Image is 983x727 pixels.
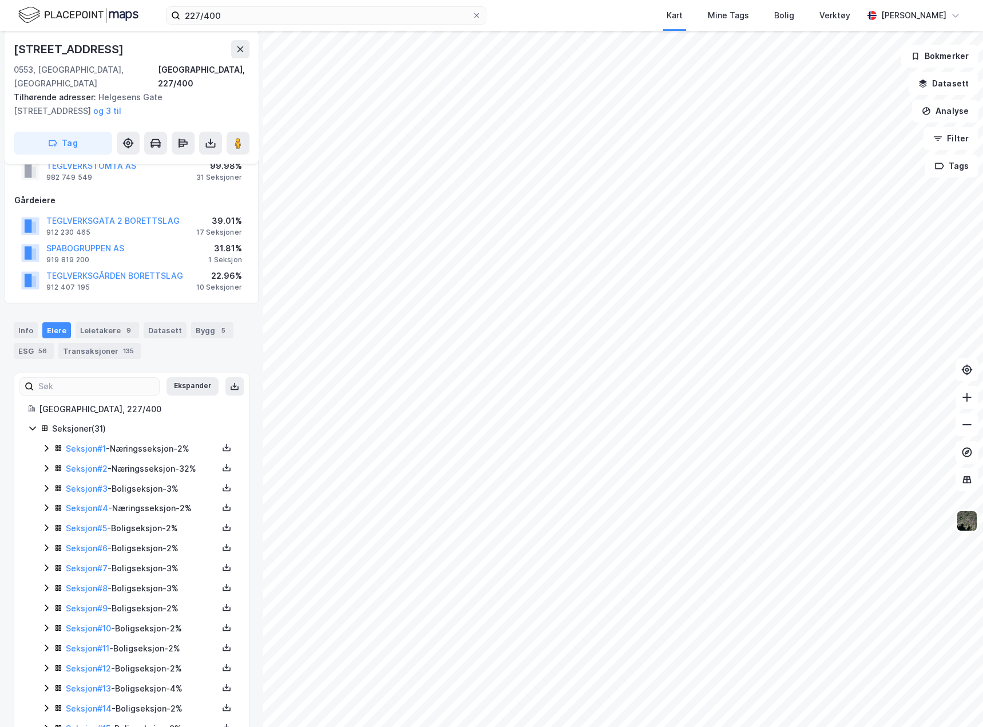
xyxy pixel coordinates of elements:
span: Tilhørende adresser: [14,92,98,102]
div: 39.01% [196,214,242,228]
input: Søk på adresse, matrikkel, gårdeiere, leietakere eller personer [180,7,472,24]
div: 31 Seksjoner [196,173,242,182]
a: Seksjon#11 [66,643,109,653]
div: Verktøy [819,9,850,22]
a: Seksjon#1 [66,444,106,453]
div: Seksjoner ( 31 ) [52,422,235,436]
img: 9k= [956,510,978,532]
div: - Næringsseksjon - 32% [66,462,218,476]
div: - Boligseksjon - 3% [66,582,218,595]
div: 22.96% [196,269,242,283]
button: Datasett [909,72,978,95]
div: - Boligseksjon - 2% [66,702,218,716]
div: 912 230 465 [46,228,90,237]
div: - Næringsseksjon - 2% [66,442,218,456]
div: 912 407 195 [46,283,90,292]
div: 919 819 200 [46,255,89,264]
a: Seksjon#14 [66,704,112,713]
div: 0553, [GEOGRAPHIC_DATA], [GEOGRAPHIC_DATA] [14,63,158,90]
a: Seksjon#13 [66,683,111,693]
a: Seksjon#6 [66,543,108,553]
div: [STREET_ADDRESS] [14,40,126,58]
div: - Boligseksjon - 2% [66,521,218,535]
div: Leietakere [76,322,139,338]
div: - Boligseksjon - 2% [66,642,218,655]
a: Seksjon#5 [66,523,107,533]
div: Bygg [191,322,233,338]
button: Filter [923,127,978,150]
div: 56 [36,345,49,357]
div: Kontrollprogram for chat [926,672,983,727]
div: [GEOGRAPHIC_DATA], 227/400 [39,402,235,416]
a: Seksjon#4 [66,503,108,513]
img: logo.f888ab2527a4732fd821a326f86c7f29.svg [18,5,138,25]
div: 1 Seksjon [208,255,242,264]
a: Seksjon#9 [66,603,108,613]
div: 135 [121,345,136,357]
div: Bolig [774,9,794,22]
div: - Boligseksjon - 2% [66,662,218,675]
input: Søk [34,378,159,395]
button: Tags [925,155,978,177]
div: 17 Seksjoner [196,228,242,237]
button: Bokmerker [901,45,978,68]
div: - Næringsseksjon - 2% [66,501,218,515]
div: Helgesens Gate [STREET_ADDRESS] [14,90,240,118]
div: - Boligseksjon - 2% [66,602,218,615]
div: [PERSON_NAME] [881,9,946,22]
button: Tag [14,132,112,155]
div: Kart [667,9,683,22]
div: Datasett [144,322,187,338]
div: - Boligseksjon - 3% [66,562,218,575]
div: - Boligseksjon - 2% [66,622,218,635]
div: 982 749 549 [46,173,92,182]
div: 31.81% [208,242,242,255]
a: Seksjon#2 [66,464,108,473]
button: Analyse [912,100,978,123]
div: [GEOGRAPHIC_DATA], 227/400 [158,63,249,90]
div: 9 [123,325,134,336]
iframe: Chat Widget [926,672,983,727]
div: ESG [14,343,54,359]
a: Seksjon#3 [66,484,108,493]
a: Seksjon#10 [66,623,111,633]
div: 10 Seksjoner [196,283,242,292]
div: 5 [217,325,229,336]
div: - Boligseksjon - 4% [66,682,218,696]
div: Transaksjoner [58,343,141,359]
a: Seksjon#12 [66,663,111,673]
div: Eiere [42,322,71,338]
div: - Boligseksjon - 2% [66,542,218,555]
div: Info [14,322,38,338]
div: - Boligseksjon - 3% [66,482,218,496]
button: Ekspander [167,377,219,396]
a: Seksjon#7 [66,563,108,573]
div: Mine Tags [708,9,749,22]
div: 99.98% [196,159,242,173]
a: Seksjon#8 [66,583,108,593]
div: Gårdeiere [14,193,249,207]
